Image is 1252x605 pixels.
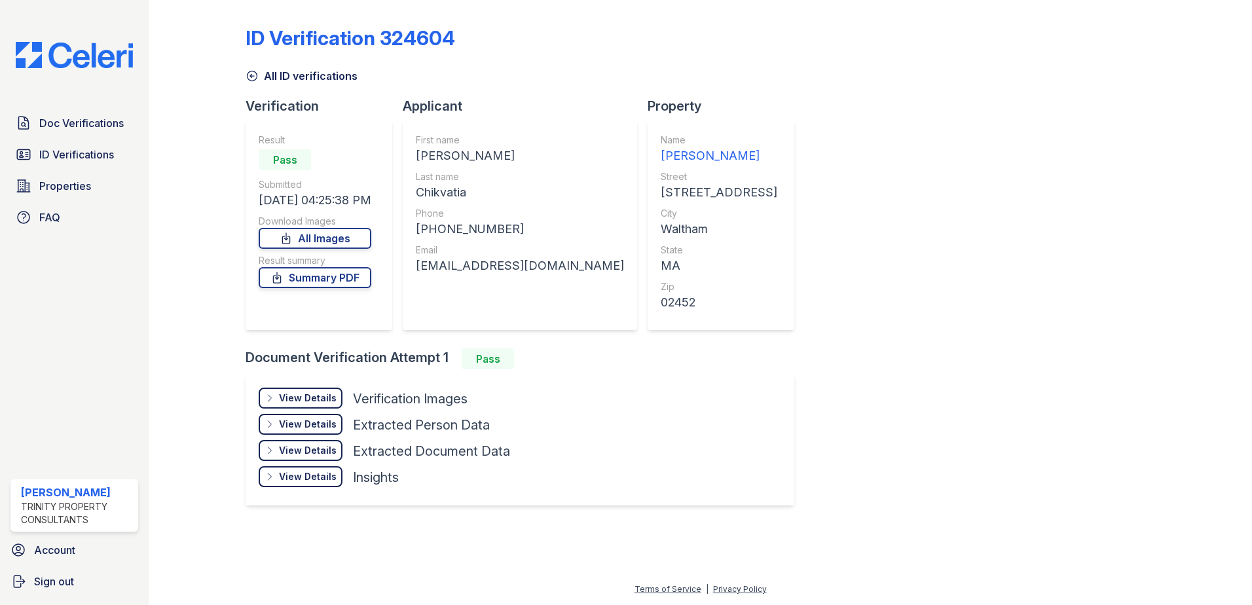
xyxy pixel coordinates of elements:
a: Properties [10,173,138,199]
div: | [706,584,709,594]
div: Property [648,97,805,115]
div: View Details [279,444,337,457]
a: All ID verifications [246,68,358,84]
a: Account [5,537,143,563]
div: Submitted [259,178,371,191]
div: MA [661,257,777,275]
a: FAQ [10,204,138,230]
div: [PERSON_NAME] [416,147,624,165]
div: Insights [353,468,399,486]
a: Privacy Policy [713,584,767,594]
div: [DATE] 04:25:38 PM [259,191,371,210]
span: FAQ [39,210,60,225]
div: ID Verification 324604 [246,26,455,50]
div: Waltham [661,220,777,238]
img: CE_Logo_Blue-a8612792a0a2168367f1c8372b55b34899dd931a85d93a1a3d3e32e68fde9ad4.png [5,42,143,68]
a: Terms of Service [635,584,701,594]
div: 02452 [661,293,777,312]
div: Extracted Document Data [353,442,510,460]
div: Download Images [259,215,371,228]
div: Last name [416,170,624,183]
span: ID Verifications [39,147,114,162]
div: Verification [246,97,403,115]
div: View Details [279,392,337,405]
div: Extracted Person Data [353,416,490,434]
div: First name [416,134,624,147]
a: All Images [259,228,371,249]
div: Pass [462,348,514,369]
a: ID Verifications [10,141,138,168]
div: Verification Images [353,390,468,408]
div: [PERSON_NAME] [661,147,777,165]
div: Zip [661,280,777,293]
div: Chikvatia [416,183,624,202]
div: Pass [259,149,311,170]
div: Result summary [259,254,371,267]
div: View Details [279,418,337,431]
div: View Details [279,470,337,483]
a: Name [PERSON_NAME] [661,134,777,165]
div: Document Verification Attempt 1 [246,348,805,369]
a: Doc Verifications [10,110,138,136]
span: Doc Verifications [39,115,124,131]
div: Trinity Property Consultants [21,500,133,526]
div: [PERSON_NAME] [21,485,133,500]
div: State [661,244,777,257]
span: Properties [39,178,91,194]
div: Email [416,244,624,257]
a: Sign out [5,568,143,595]
span: Sign out [34,574,74,589]
div: Applicant [403,97,648,115]
div: [PHONE_NUMBER] [416,220,624,238]
a: Summary PDF [259,267,371,288]
div: Name [661,134,777,147]
div: Phone [416,207,624,220]
div: Street [661,170,777,183]
span: Account [34,542,75,558]
div: [STREET_ADDRESS] [661,183,777,202]
div: [EMAIL_ADDRESS][DOMAIN_NAME] [416,257,624,275]
div: Result [259,134,371,147]
div: City [661,207,777,220]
